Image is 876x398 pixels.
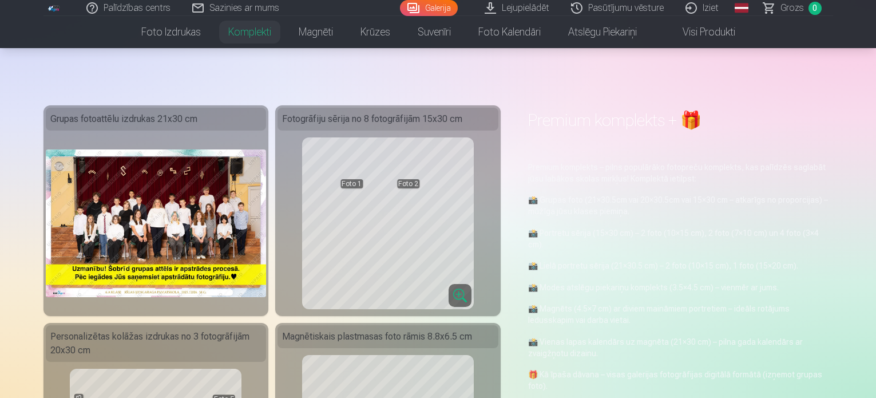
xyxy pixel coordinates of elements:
[528,282,833,293] p: 📸 Modes atslēgu piekariņu komplekts (3.5×4.5 cm) – vienmēr ar jums.
[465,16,554,48] a: Foto kalendāri
[215,16,285,48] a: Komplekti
[528,161,833,184] p: Premium komplekts – pilns populārāko fotopreču komplekts, kas palīdzēs saglabāt jūsu labākos skol...
[48,5,61,11] img: /fa1
[528,369,833,392] p: 🎁 Kā īpaša dāvana – visas galerijas fotogrāfijas digitālā formātā (izņemot grupas foto).
[528,336,833,359] p: 📸 Vienas lapas kalendārs uz magnēta (21×30 cm) – pilna gada kalendārs ar zvaigžņotu dizainu.
[347,16,404,48] a: Krūzes
[128,16,215,48] a: Foto izdrukas
[278,325,498,348] div: Magnētiskais plastmasas foto rāmis 8.8x6.5 cm
[528,303,833,326] p: 📸 Magnēts (4.5×7 cm) ar diviem maināmiem portretiem – ideāls rotājums ledusskapim vai darba vietai.
[780,1,804,15] span: Grozs
[278,108,498,131] div: Fotogrāfiju sērija no 8 fotogrāfijām 15x30 cm
[46,108,267,131] div: Grupas fotoattēlu izdrukas 21x30 cm
[404,16,465,48] a: Suvenīri
[554,16,651,48] a: Atslēgu piekariņi
[285,16,347,48] a: Magnēti
[46,325,267,362] div: Personalizētas kolāžas izdrukas no 3 fotogrāfijām 20x30 cm
[808,2,822,15] span: 0
[528,227,833,250] p: 📸 Portretu sērija (15×30 cm) – 2 foto (10×15 cm), 2 foto (7×10 cm) un 4 foto (3×4 cm).
[528,260,833,271] p: 📸 Lielā portretu sērija (21×30.5 cm) – 2 foto (10×15 cm), 1 foto (15×20 cm).
[651,16,749,48] a: Visi produkti
[528,110,833,131] h1: Premium komplekts + 🎁
[528,194,833,217] p: 📸 Grupas foto (21×30.5cm vai 20×30.5cm vai 15×30 cm – atkarīgs no proporcijas) – mūžīga jūsu klas...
